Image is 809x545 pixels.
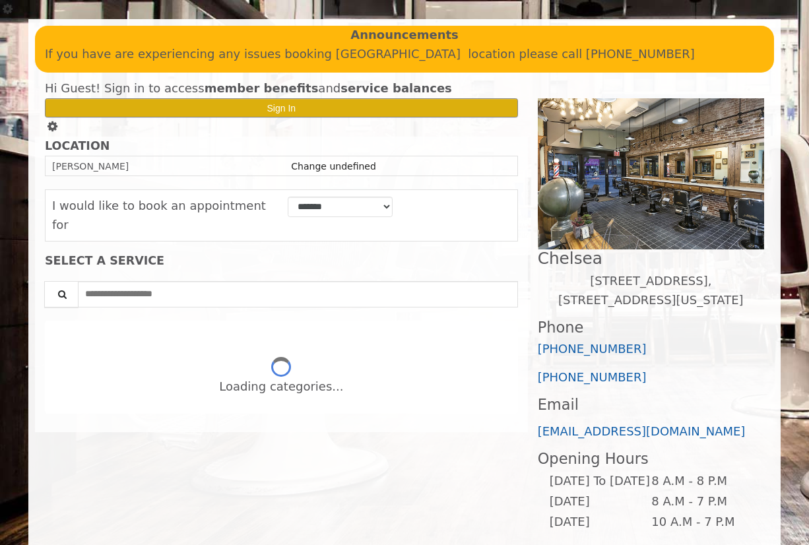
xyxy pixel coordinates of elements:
[549,492,651,512] td: [DATE]
[350,26,459,45] b: Announcements
[45,139,110,152] b: LOCATION
[205,81,319,95] b: member benefits
[538,451,764,467] h3: Opening Hours
[44,281,79,307] button: Service Search
[45,255,518,267] div: SELECT A SERVICE
[219,377,343,397] div: Loading categories...
[651,512,753,532] td: 10 A.M - 7 P.M
[538,272,764,310] p: [STREET_ADDRESS],[STREET_ADDRESS][US_STATE]
[651,471,753,492] td: 8 A.M - 8 P.M
[45,98,518,117] button: Sign In
[538,342,647,356] a: [PHONE_NUMBER]
[52,199,266,232] span: I would like to book an appointment for
[52,161,129,172] span: [PERSON_NAME]
[291,161,376,172] a: Change undefined
[549,471,651,492] td: [DATE] To [DATE]
[538,370,647,384] a: [PHONE_NUMBER]
[45,79,518,98] div: Hi Guest! Sign in to access and
[340,81,452,95] b: service balances
[651,492,753,512] td: 8 A.M - 7 P.M
[538,397,764,413] h3: Email
[538,424,746,438] a: [EMAIL_ADDRESS][DOMAIN_NAME]
[45,45,764,64] p: If you have are experiencing any issues booking [GEOGRAPHIC_DATA] location please call [PHONE_NUM...
[538,319,764,336] h3: Phone
[549,512,651,532] td: [DATE]
[538,249,764,267] h2: Chelsea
